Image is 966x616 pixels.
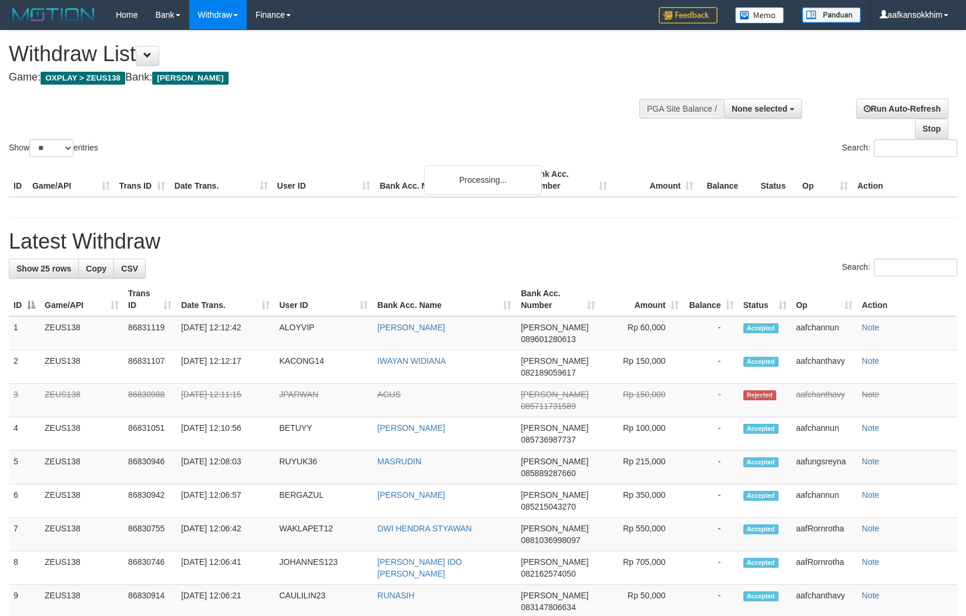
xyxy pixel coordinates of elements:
td: 86830755 [123,518,176,551]
td: [DATE] 12:08:03 [176,451,274,484]
td: [DATE] 12:12:17 [176,350,274,384]
td: [DATE] 12:11:15 [176,384,274,417]
td: - [683,484,739,518]
span: [PERSON_NAME] [521,356,588,366]
th: Status [756,163,797,197]
h1: Latest Withdraw [9,230,957,253]
span: Accepted [743,424,779,434]
td: Rp 350,000 [600,484,683,518]
img: panduan.png [802,7,861,23]
td: ZEUS138 [40,316,123,350]
label: Show entries [9,139,98,157]
th: Bank Acc. Number: activate to sort column ascending [516,283,599,316]
td: ZEUS138 [40,384,123,417]
th: User ID [273,163,375,197]
td: 7 [9,518,40,551]
span: Show 25 rows [16,264,71,273]
a: Note [862,591,880,600]
span: Copy 083147806634 to clipboard [521,602,575,612]
td: [DATE] 12:06:42 [176,518,274,551]
th: ID [9,163,28,197]
td: ZEUS138 [40,350,123,384]
span: Copy 085711731589 to clipboard [521,401,575,411]
a: Note [862,524,880,533]
td: RUYUK36 [274,451,373,484]
td: aafungsreyna [791,451,857,484]
th: Balance: activate to sort column ascending [683,283,739,316]
span: Accepted [743,323,779,333]
td: aafchannun [791,484,857,518]
span: Copy 082189059617 to clipboard [521,368,575,377]
a: [PERSON_NAME] IDO [PERSON_NAME] [377,557,462,578]
td: 1 [9,316,40,350]
td: [DATE] 12:06:57 [176,484,274,518]
td: - [683,551,739,585]
span: Copy 085215043270 to clipboard [521,502,575,511]
td: [DATE] 12:10:56 [176,417,274,451]
th: Bank Acc. Name [375,163,525,197]
span: [PERSON_NAME] [521,457,588,466]
td: 4 [9,417,40,451]
a: Copy [78,259,114,279]
a: [PERSON_NAME] [377,323,445,332]
label: Search: [842,139,957,157]
td: ZEUS138 [40,451,123,484]
th: Game/API [28,163,115,197]
span: [PERSON_NAME] [521,323,588,332]
td: KACONG14 [274,350,373,384]
span: Copy 085889287660 to clipboard [521,468,575,478]
a: Stop [915,119,948,139]
td: WAKLAPET12 [274,518,373,551]
th: Bank Acc. Name: activate to sort column ascending [373,283,516,316]
img: Feedback.jpg [659,7,717,24]
th: ID: activate to sort column descending [9,283,40,316]
a: [PERSON_NAME] [377,490,445,500]
a: Note [862,323,880,332]
a: RUNASIH [377,591,414,600]
td: 86830946 [123,451,176,484]
h1: Withdraw List [9,42,632,66]
a: MASRUDIN [377,457,421,466]
button: None selected [724,99,802,119]
td: Rp 215,000 [600,451,683,484]
div: Processing... [424,165,542,195]
span: CSV [121,264,138,273]
h4: Game: Bank: [9,72,632,83]
th: Date Trans.: activate to sort column ascending [176,283,274,316]
td: 5 [9,451,40,484]
td: - [683,350,739,384]
a: Note [862,390,880,399]
span: None selected [732,104,787,113]
td: 86831051 [123,417,176,451]
td: JOHANNES123 [274,551,373,585]
td: Rp 100,000 [600,417,683,451]
td: Rp 550,000 [600,518,683,551]
input: Search: [874,139,957,157]
td: 86830746 [123,551,176,585]
td: Rp 150,000 [600,350,683,384]
a: CSV [113,259,146,279]
td: 3 [9,384,40,417]
td: Rp 705,000 [600,551,683,585]
span: [PERSON_NAME] [152,72,228,85]
th: User ID: activate to sort column ascending [274,283,373,316]
a: IWAYAN WIDIANA [377,356,445,366]
td: Rp 150,000 [600,384,683,417]
span: Rejected [743,390,776,400]
a: Run Auto-Refresh [856,99,948,119]
a: Note [862,423,880,433]
th: Balance [698,163,756,197]
th: Action [857,283,957,316]
span: Copy 082162574050 to clipboard [521,569,575,578]
td: aafchanthavy [791,350,857,384]
td: - [683,316,739,350]
th: Op [797,163,853,197]
span: Accepted [743,524,779,534]
td: 8 [9,551,40,585]
a: Note [862,557,880,567]
td: 2 [9,350,40,384]
a: Note [862,490,880,500]
a: Note [862,457,880,466]
th: Trans ID: activate to sort column ascending [123,283,176,316]
td: aafRornrotha [791,551,857,585]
